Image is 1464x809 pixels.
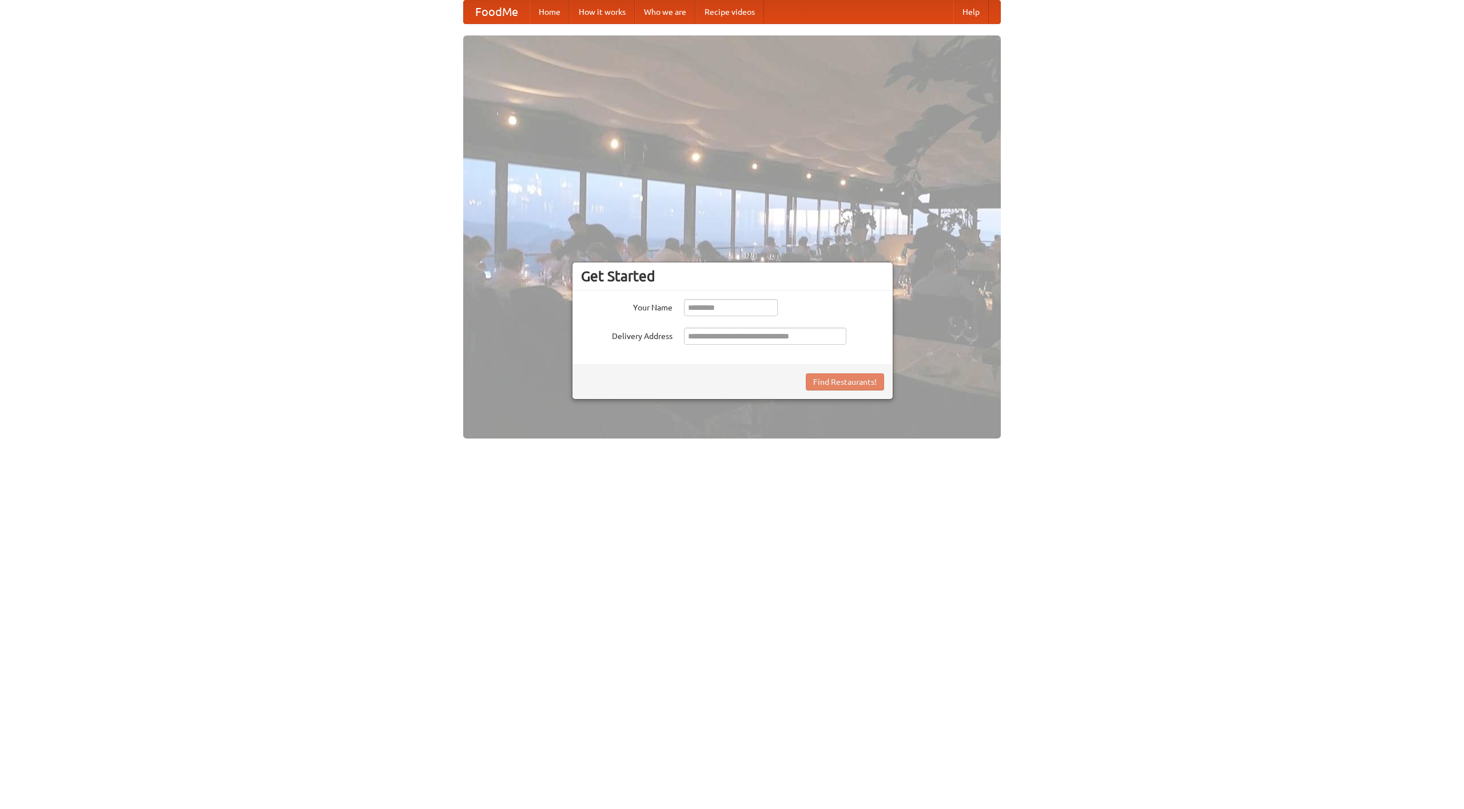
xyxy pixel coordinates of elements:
a: Home [530,1,570,23]
a: FoodMe [464,1,530,23]
label: Your Name [581,299,673,313]
label: Delivery Address [581,328,673,342]
a: Who we are [635,1,695,23]
a: Help [953,1,989,23]
h3: Get Started [581,268,884,285]
a: Recipe videos [695,1,764,23]
a: How it works [570,1,635,23]
button: Find Restaurants! [806,373,884,390]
